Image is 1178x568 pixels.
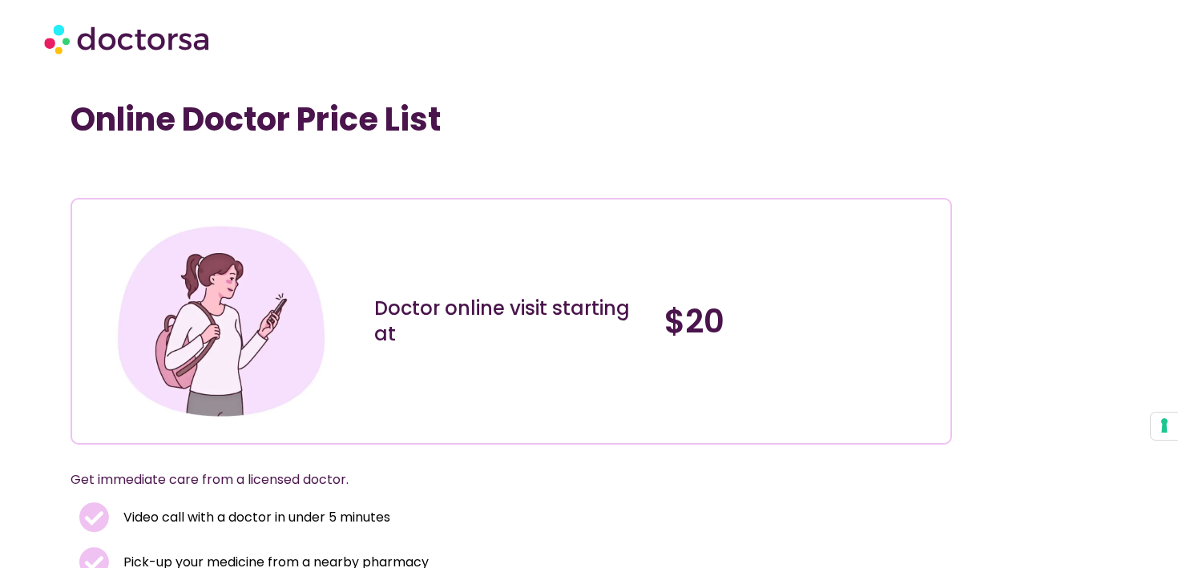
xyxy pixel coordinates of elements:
[79,163,319,182] iframe: Customer reviews powered by Trustpilot
[111,211,330,430] img: Illustration depicting a young woman in a casual outfit, engaged with her smartphone. She has a p...
[71,469,914,491] p: Get immediate care from a licensed doctor.
[71,100,952,139] h1: Online Doctor Price List
[374,296,648,347] div: Doctor online visit starting at
[664,302,938,340] h4: $20
[119,506,390,529] span: Video call with a doctor in under 5 minutes
[1151,413,1178,440] button: Your consent preferences for tracking technologies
